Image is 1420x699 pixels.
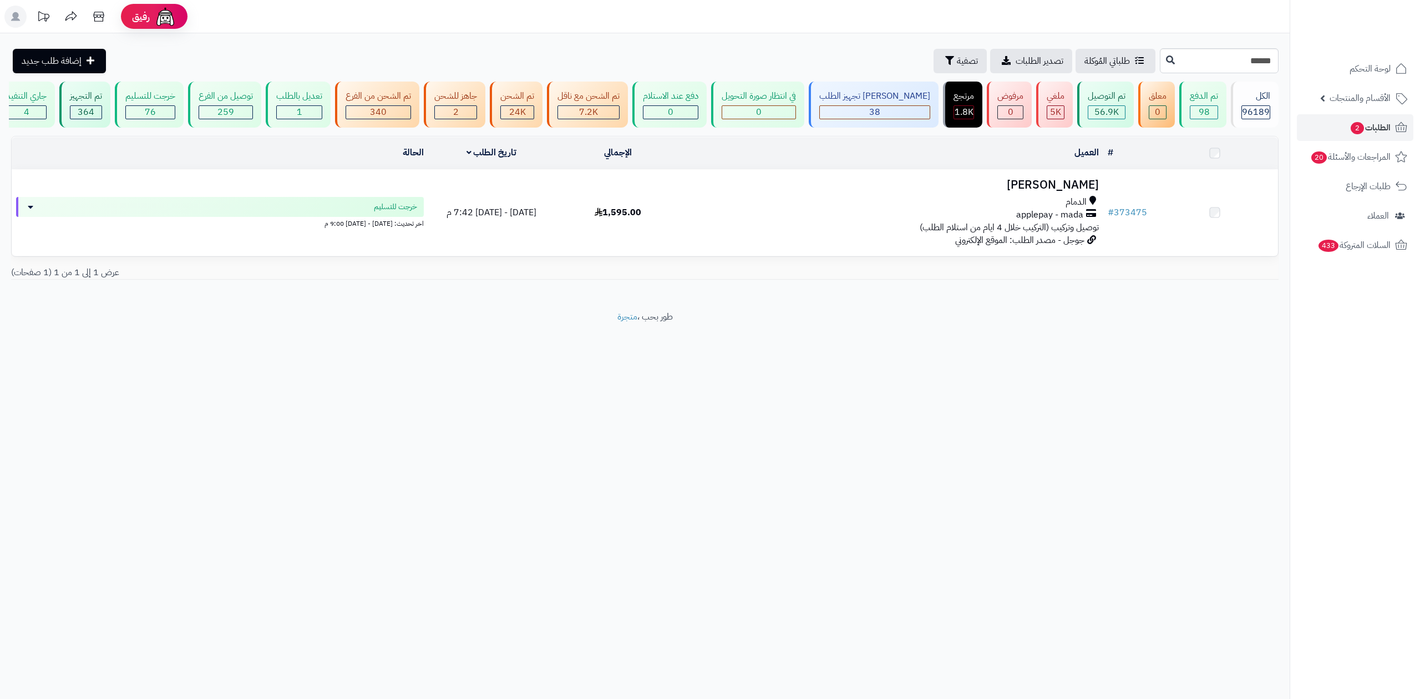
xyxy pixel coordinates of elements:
[1351,122,1364,134] span: 2
[132,10,150,23] span: رفيق
[24,105,29,119] span: 4
[545,82,630,128] a: تم الشحن مع ناقل 7.2K
[1047,106,1064,119] div: 4993
[199,106,252,119] div: 259
[333,82,422,128] a: تم الشحن من الفرع 340
[630,82,709,128] a: دفع عند الاستلام 0
[501,106,534,119] div: 24022
[1177,82,1229,128] a: تم الدفع 98
[934,49,987,73] button: تصفية
[1297,173,1413,200] a: طلبات الإرجاع
[1350,61,1391,77] span: لوحة التحكم
[57,82,113,128] a: تم التجهيز 364
[3,266,645,279] div: عرض 1 إلى 1 من 1 (1 صفحات)
[955,234,1084,247] span: جوجل - مصدر الطلب: الموقع الإلكتروني
[466,146,517,159] a: تاريخ الطلب
[1034,82,1075,128] a: ملغي 5K
[1136,82,1177,128] a: معلق 0
[1149,90,1167,103] div: معلق
[819,90,930,103] div: [PERSON_NAME] تجهيز الطلب
[435,106,476,119] div: 2
[113,82,186,128] a: خرجت للتسليم 76
[1047,90,1064,103] div: ملغي
[807,82,941,128] a: [PERSON_NAME] تجهيز الطلب 38
[1016,54,1063,68] span: تصدير الطلبات
[13,49,106,73] a: إضافة طلب جديد
[954,106,973,119] div: 1836
[1242,105,1270,119] span: 96189
[1074,146,1099,159] a: العميل
[1050,105,1061,119] span: 5K
[668,105,673,119] span: 0
[920,221,1099,234] span: توصيل وتركيب (التركيب خلال 4 ايام من استلام الطلب)
[1075,82,1136,128] a: تم التوصيل 56.9K
[1149,106,1166,119] div: 0
[709,82,807,128] a: في انتظار صورة التحويل 0
[820,106,930,119] div: 38
[297,105,302,119] span: 1
[22,54,82,68] span: إضافة طلب جديد
[643,90,698,103] div: دفع عند الاستلام
[1297,114,1413,141] a: الطلبات2
[954,90,974,103] div: مرتجع
[1066,196,1087,209] span: الدمام
[346,106,410,119] div: 340
[1330,90,1391,106] span: الأقسام والمنتجات
[957,54,978,68] span: تصفية
[217,105,234,119] span: 259
[722,106,795,119] div: 0
[1108,206,1147,219] a: #373475
[1241,90,1270,103] div: الكل
[998,106,1023,119] div: 0
[154,6,176,28] img: ai-face.png
[1016,209,1083,221] span: applepay - mada
[686,179,1098,191] h3: [PERSON_NAME]
[1199,105,1210,119] span: 98
[16,217,424,229] div: اخر تحديث: [DATE] - [DATE] 9:00 م
[1297,202,1413,229] a: العملاء
[277,106,322,119] div: 1
[126,106,175,119] div: 76
[1190,90,1218,103] div: تم الدفع
[1297,232,1413,259] a: السلات المتروكة433
[346,90,411,103] div: تم الشحن من الفرع
[434,90,477,103] div: جاهز للشحن
[1297,144,1413,170] a: المراجعات والأسئلة20
[941,82,985,128] a: مرتجع 1.8K
[722,90,796,103] div: في انتظار صورة التحويل
[869,105,880,119] span: 38
[579,105,598,119] span: 7.2K
[276,90,322,103] div: تعديل بالطلب
[997,90,1023,103] div: مرفوض
[70,90,102,103] div: تم التجهيز
[500,90,534,103] div: تم الشحن
[1088,106,1125,119] div: 56934
[70,106,102,119] div: 364
[1084,54,1130,68] span: طلباتي المُوكلة
[1008,105,1013,119] span: 0
[1346,179,1391,194] span: طلبات الإرجاع
[1108,206,1114,219] span: #
[604,146,632,159] a: الإجمالي
[1155,105,1160,119] span: 0
[1297,55,1413,82] a: لوحة التحكم
[29,6,57,31] a: تحديثات المنصة
[199,90,253,103] div: توصيل من الفرع
[453,105,459,119] span: 2
[509,105,526,119] span: 24K
[1088,90,1125,103] div: تم التوصيل
[1076,49,1155,73] a: طلباتي المُوكلة
[1367,208,1389,224] span: العملاء
[1311,151,1327,164] span: 20
[990,49,1072,73] a: تصدير الطلبات
[125,90,175,103] div: خرجت للتسليم
[374,201,417,212] span: خرجت للتسليم
[1317,237,1391,253] span: السلات المتروكة
[6,90,47,103] div: جاري التنفيذ
[1094,105,1119,119] span: 56.9K
[370,105,387,119] span: 340
[1318,240,1338,252] span: 433
[488,82,545,128] a: تم الشحن 24K
[955,105,973,119] span: 1.8K
[422,82,488,128] a: جاهز للشحن 2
